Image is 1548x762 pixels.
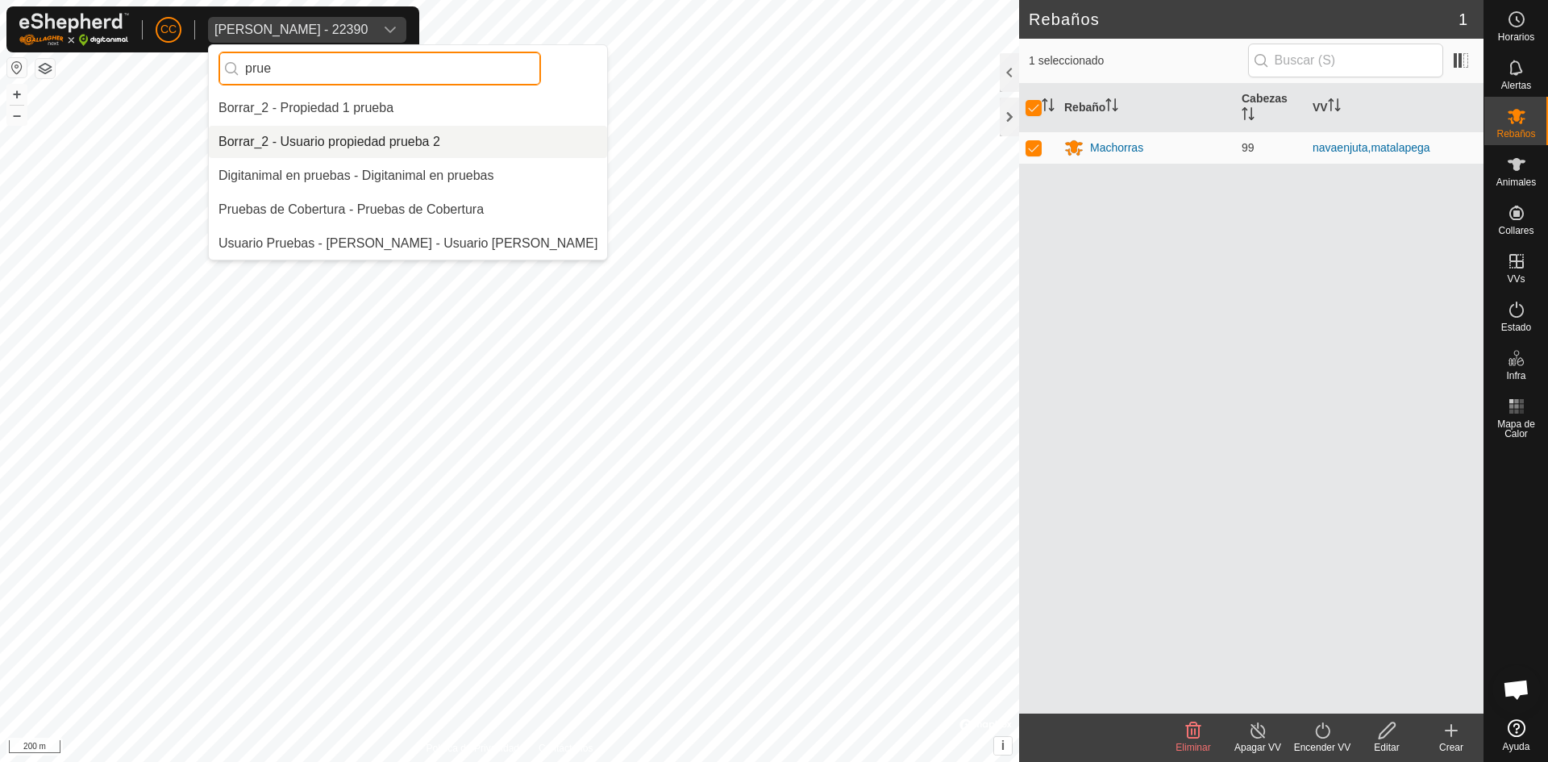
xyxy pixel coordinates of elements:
[1506,371,1525,381] span: Infra
[1313,141,1430,154] a: navaenjuta,matalapega
[1242,141,1255,154] span: 99
[1328,101,1341,114] p-sorticon: Activar para ordenar
[209,126,607,158] li: Usuario propiedad prueba 2
[1090,139,1143,156] div: Machorras
[1105,101,1118,114] p-sorticon: Activar para ordenar
[1176,742,1210,753] span: Eliminar
[218,132,440,152] div: Borrar_2 - Usuario propiedad prueba 2
[218,200,484,219] div: Pruebas de Cobertura - Pruebas de Cobertura
[994,737,1012,755] button: i
[1029,10,1459,29] h2: Rebaños
[1042,101,1055,114] p-sorticon: Activar para ordenar
[1498,32,1534,42] span: Horarios
[1501,323,1531,332] span: Estado
[209,92,607,260] ul: Option List
[1496,177,1536,187] span: Animales
[539,741,593,756] a: Contáctenos
[214,23,368,36] div: [PERSON_NAME] - 22390
[218,234,597,253] div: Usuario Pruebas - [PERSON_NAME] - Usuario [PERSON_NAME]
[427,741,519,756] a: Política de Privacidad
[1290,740,1354,755] div: Encender VV
[35,59,55,78] button: Capas del Mapa
[209,194,607,226] li: Pruebas de Cobertura
[1242,110,1255,123] p-sorticon: Activar para ordenar
[374,17,406,43] div: dropdown trigger
[209,92,607,124] li: Propiedad 1 prueba
[208,17,374,43] span: Jose Ramon Tejedor Montero - 22390
[209,227,607,260] li: Usuario Pruebas - Gregorio Alarcia
[1484,713,1548,758] a: Ayuda
[1496,129,1535,139] span: Rebaños
[1354,740,1419,755] div: Editar
[1459,7,1467,31] span: 1
[7,106,27,125] button: –
[218,98,393,118] div: Borrar_2 - Propiedad 1 prueba
[1503,742,1530,752] span: Ayuda
[1225,740,1290,755] div: Apagar VV
[1029,52,1248,69] span: 1 seleccionado
[1058,84,1235,132] th: Rebaño
[1498,226,1533,235] span: Collares
[19,13,129,46] img: Logo Gallagher
[1235,84,1306,132] th: Cabezas
[1001,739,1005,752] span: i
[1419,740,1483,755] div: Crear
[160,21,177,38] span: CC
[1306,84,1483,132] th: VV
[209,160,607,192] li: Digitanimal en pruebas
[1507,274,1525,284] span: VVs
[7,85,27,104] button: +
[218,166,494,185] div: Digitanimal en pruebas - Digitanimal en pruebas
[1488,419,1544,439] span: Mapa de Calor
[1492,665,1541,714] a: Chat abierto
[218,52,541,85] input: Buscar por región, país, empresa o propiedad
[7,58,27,77] button: Restablecer Mapa
[1501,81,1531,90] span: Alertas
[1248,44,1443,77] input: Buscar (S)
